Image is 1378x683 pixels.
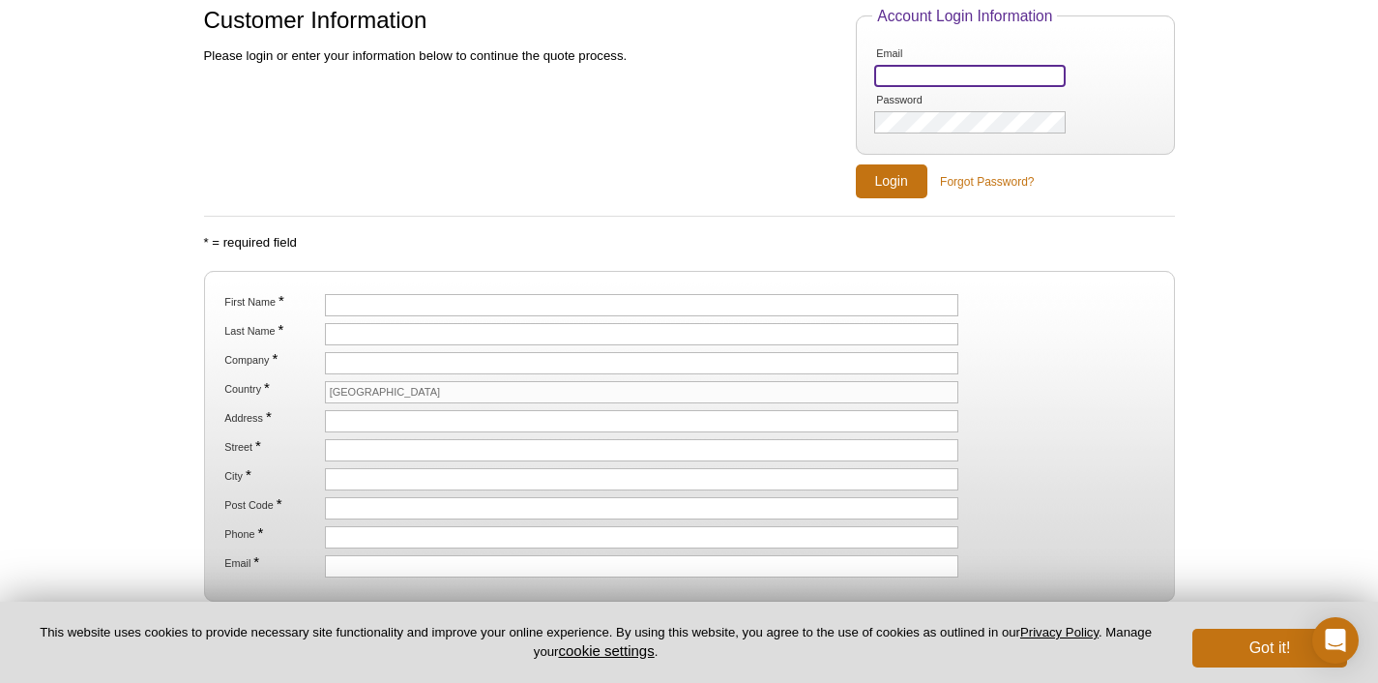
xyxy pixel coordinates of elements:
div: Open Intercom Messenger [1312,617,1359,664]
label: First Name [222,294,321,309]
label: Email [874,47,973,60]
button: cookie settings [558,642,654,659]
label: Password [874,94,973,106]
p: * = required field [204,234,1175,252]
legend: Account Login Information [872,8,1057,25]
label: Street [222,439,321,454]
a: Forgot Password? [940,173,1034,191]
input: Login [856,164,927,198]
label: City [222,468,321,483]
label: Last Name [222,323,321,338]
label: Phone [222,526,321,541]
label: Company [222,352,321,367]
label: Email [222,555,321,570]
label: Post Code [222,497,321,512]
label: Address [222,410,321,425]
h1: Customer Information [204,8,836,36]
p: This website uses cookies to provide necessary site functionality and improve your online experie... [31,624,1160,661]
a: Privacy Policy [1020,625,1099,639]
p: Please login or enter your information below to continue the quote process. [204,47,836,65]
button: Got it! [1192,629,1347,668]
label: Country [222,381,321,396]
